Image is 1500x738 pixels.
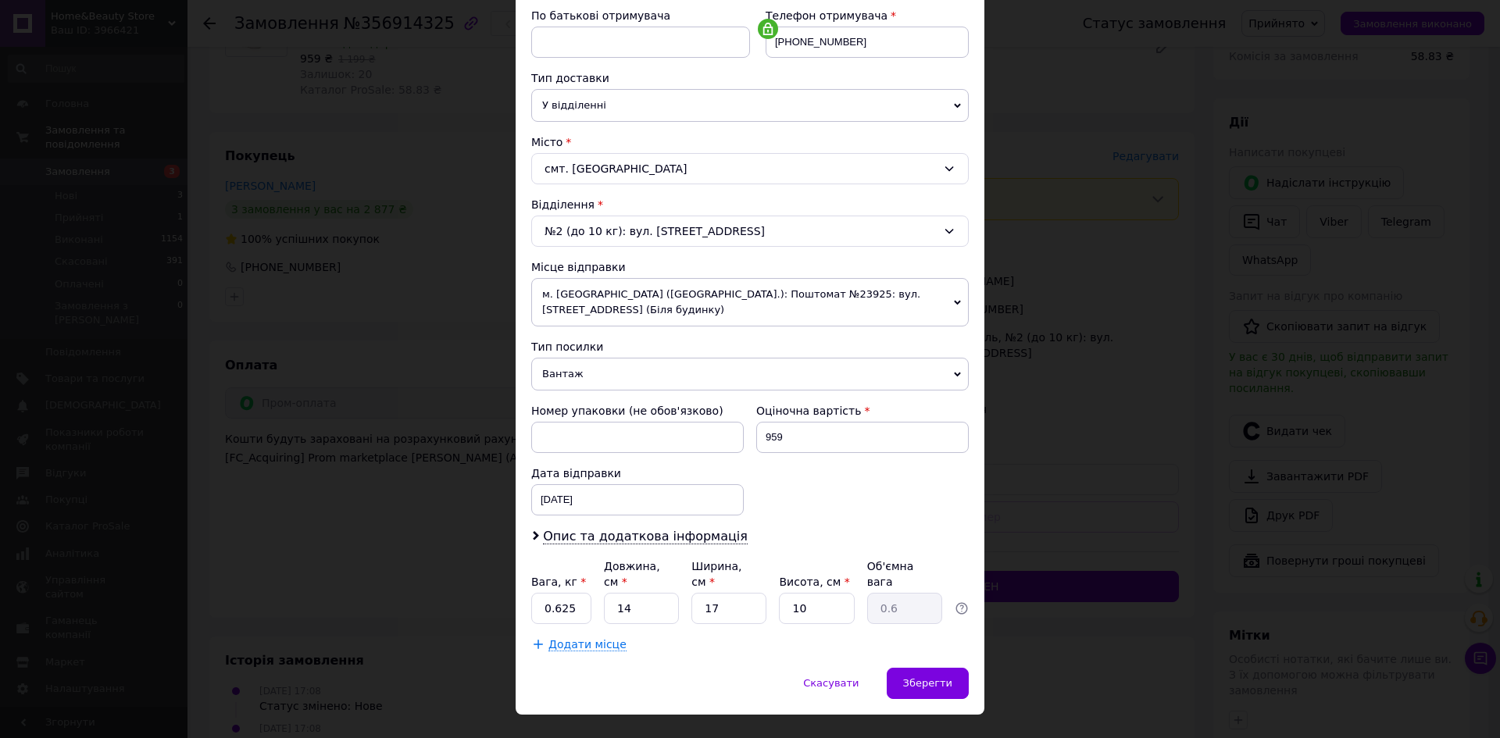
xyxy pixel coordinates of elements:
[531,403,744,419] div: Номер упаковки (не обов'язково)
[531,72,609,84] span: Тип доставки
[691,560,741,588] label: Ширина, см
[531,278,969,326] span: м. [GEOGRAPHIC_DATA] ([GEOGRAPHIC_DATA].): Поштомат №23925: вул. [STREET_ADDRESS] (Біля будинку)
[543,529,748,544] span: Опис та додаткова інформація
[766,9,887,22] span: Телефон отримувача
[756,403,969,419] div: Оціночна вартість
[803,677,859,689] span: Скасувати
[604,560,660,588] label: Довжина, см
[531,216,969,247] div: №2 (до 10 кг): вул. [STREET_ADDRESS]
[903,677,952,689] span: Зберегти
[531,197,969,212] div: Відділення
[531,340,603,353] span: Тип посилки
[548,638,627,651] span: Додати місце
[531,89,969,122] span: У відділенні
[779,576,849,588] label: Висота, см
[531,358,969,390] span: Вантаж
[531,9,670,22] span: По батькові отримувача
[531,153,969,184] div: смт. [GEOGRAPHIC_DATA]
[531,576,586,588] label: Вага, кг
[531,465,744,481] div: Дата відправки
[766,27,969,58] input: +380
[531,261,626,273] span: Місце відправки
[867,558,942,590] div: Об'ємна вага
[531,134,969,150] div: Місто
